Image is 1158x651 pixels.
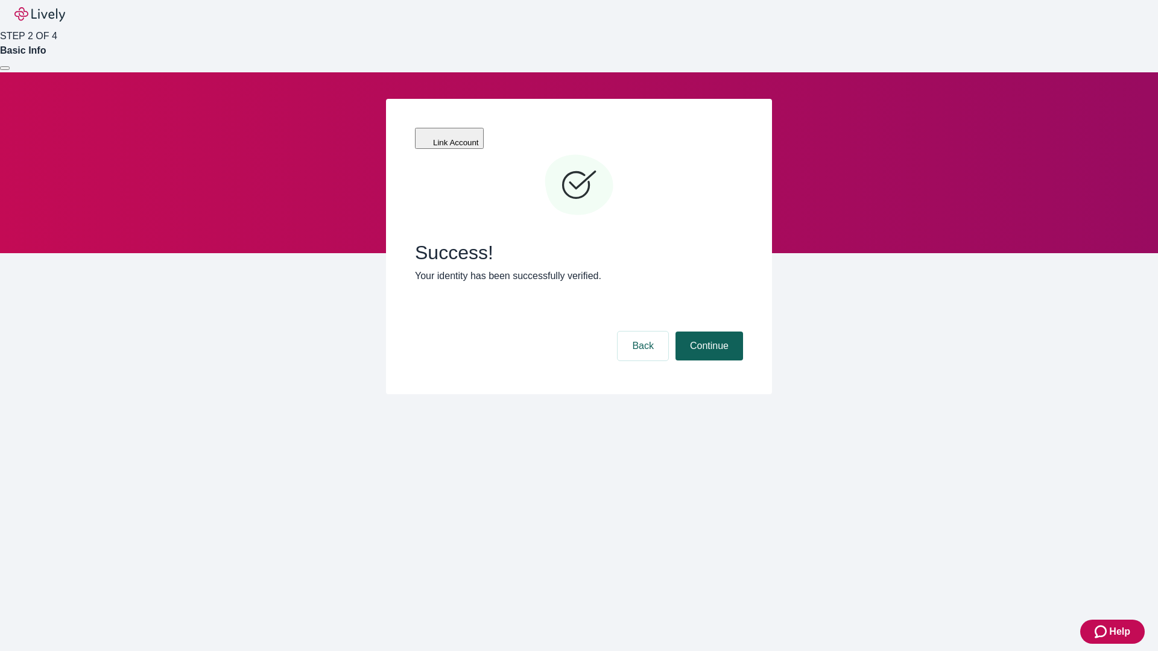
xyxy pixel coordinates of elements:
button: Link Account [415,128,484,149]
p: Your identity has been successfully verified. [415,269,743,283]
span: Success! [415,241,743,264]
svg: Checkmark icon [543,149,615,222]
button: Back [618,332,668,360]
svg: Zendesk support icon [1095,624,1109,639]
span: Help [1109,624,1130,639]
button: Zendesk support iconHelp [1080,620,1145,644]
button: Continue [675,332,743,360]
img: Lively [14,7,65,22]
